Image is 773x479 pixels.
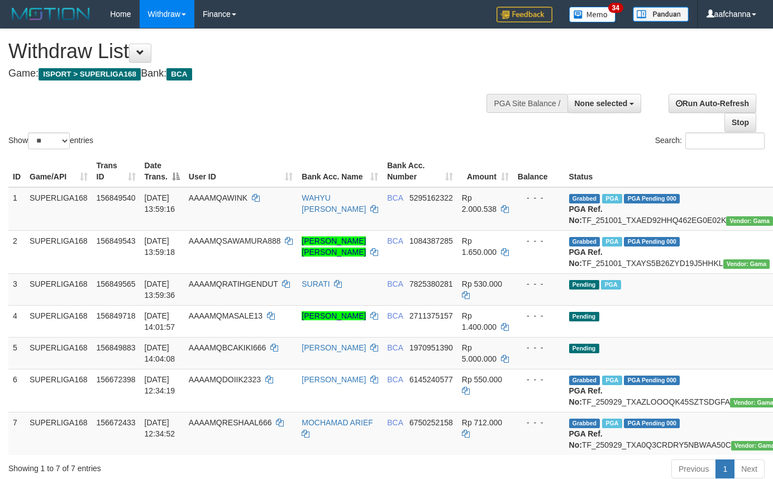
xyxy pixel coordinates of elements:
span: [DATE] 12:34:52 [145,418,175,438]
td: 4 [8,305,25,337]
td: SUPERLIGA168 [25,187,92,231]
b: PGA Ref. No: [569,205,603,225]
td: SUPERLIGA168 [25,273,92,305]
span: Copy 2711375157 to clipboard [409,311,453,320]
td: SUPERLIGA168 [25,305,92,337]
h4: Game: Bank: [8,68,504,79]
span: 34 [608,3,623,13]
span: Marked by aafchhiseyha [602,194,622,203]
span: BCA [387,418,403,427]
span: BCA [166,68,192,80]
td: SUPERLIGA168 [25,412,92,455]
a: Run Auto-Refresh [669,94,756,113]
span: Rp 1.650.000 [462,236,497,257]
div: PGA Site Balance / [486,94,567,113]
span: Copy 1970951390 to clipboard [409,343,453,352]
span: Copy 6750252158 to clipboard [409,418,453,427]
span: Marked by aafsoycanthlai [602,376,622,385]
a: [PERSON_NAME] [302,311,366,320]
span: Vendor URL: https://trx31.1velocity.biz [723,259,770,269]
span: Copy 1084387285 to clipboard [409,236,453,245]
a: Next [734,459,765,478]
td: 5 [8,337,25,369]
h1: Withdraw List [8,40,504,63]
th: Bank Acc. Number: activate to sort column ascending [383,155,457,187]
img: Feedback.jpg [497,7,552,22]
label: Search: [655,132,765,149]
span: Rp 1.400.000 [462,311,497,331]
span: Rp 530.000 [462,279,502,288]
span: AAAAMQRESHAAL666 [189,418,272,427]
th: Balance [513,155,565,187]
td: 2 [8,230,25,273]
th: ID [8,155,25,187]
div: - - - [518,374,560,385]
span: Copy 7825380281 to clipboard [409,279,453,288]
a: [PERSON_NAME] [PERSON_NAME] [302,236,366,257]
span: 156672398 [97,375,136,384]
span: BCA [387,375,403,384]
div: - - - [518,278,560,290]
b: PGA Ref. No: [569,386,603,406]
div: - - - [518,192,560,203]
span: Rp 712.000 [462,418,502,427]
a: Previous [671,459,716,478]
span: Marked by aafchhiseyha [602,237,622,246]
span: PGA Pending [624,237,680,246]
span: None selected [575,99,628,108]
span: Pending [569,280,599,290]
span: BCA [387,236,403,245]
span: Grabbed [569,376,600,385]
a: MOCHAMAD ARIEF [302,418,373,427]
span: 156672433 [97,418,136,427]
span: BCA [387,343,403,352]
span: AAAAMQMASALE13 [189,311,263,320]
div: - - - [518,342,560,353]
span: Marked by aafsoycanthlai [602,419,622,428]
button: None selected [567,94,642,113]
th: User ID: activate to sort column ascending [184,155,297,187]
th: Bank Acc. Name: activate to sort column ascending [297,155,383,187]
span: 156849540 [97,193,136,202]
th: Game/API: activate to sort column ascending [25,155,92,187]
b: PGA Ref. No: [569,248,603,268]
td: SUPERLIGA168 [25,337,92,369]
span: AAAAMQRATIHGENDUT [189,279,278,288]
span: Grabbed [569,419,600,428]
select: Showentries [28,132,70,149]
span: ISPORT > SUPERLIGA168 [39,68,141,80]
a: SURATI [302,279,330,288]
span: PGA Pending [624,376,680,385]
th: Trans ID: activate to sort column ascending [92,155,140,187]
span: AAAAMQBCAKIKI666 [189,343,266,352]
th: Amount: activate to sort column ascending [457,155,513,187]
span: 156849883 [97,343,136,352]
div: Showing 1 to 7 of 7 entries [8,458,314,474]
div: - - - [518,417,560,428]
span: AAAAMQDOIIK2323 [189,375,261,384]
a: Stop [724,113,756,132]
span: Rp 2.000.538 [462,193,497,214]
span: [DATE] 14:04:08 [145,343,175,363]
label: Show entries [8,132,93,149]
span: BCA [387,279,403,288]
span: PGA Pending [624,194,680,203]
span: PGA Pending [624,419,680,428]
a: 1 [715,459,734,478]
img: MOTION_logo.png [8,6,93,22]
a: [PERSON_NAME] [302,343,366,352]
span: [DATE] 13:59:16 [145,193,175,214]
span: AAAAMQSAWAMURA888 [189,236,281,245]
span: Marked by aafchhiseyha [601,280,621,290]
span: 156849718 [97,311,136,320]
span: [DATE] 14:01:57 [145,311,175,331]
span: [DATE] 13:59:18 [145,236,175,257]
input: Search: [685,132,765,149]
td: SUPERLIGA168 [25,369,92,412]
th: Date Trans.: activate to sort column descending [140,155,184,187]
a: [PERSON_NAME] [302,375,366,384]
b: PGA Ref. No: [569,429,603,449]
td: 6 [8,369,25,412]
span: Rp 5.000.000 [462,343,497,363]
span: Copy 5295162322 to clipboard [409,193,453,202]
